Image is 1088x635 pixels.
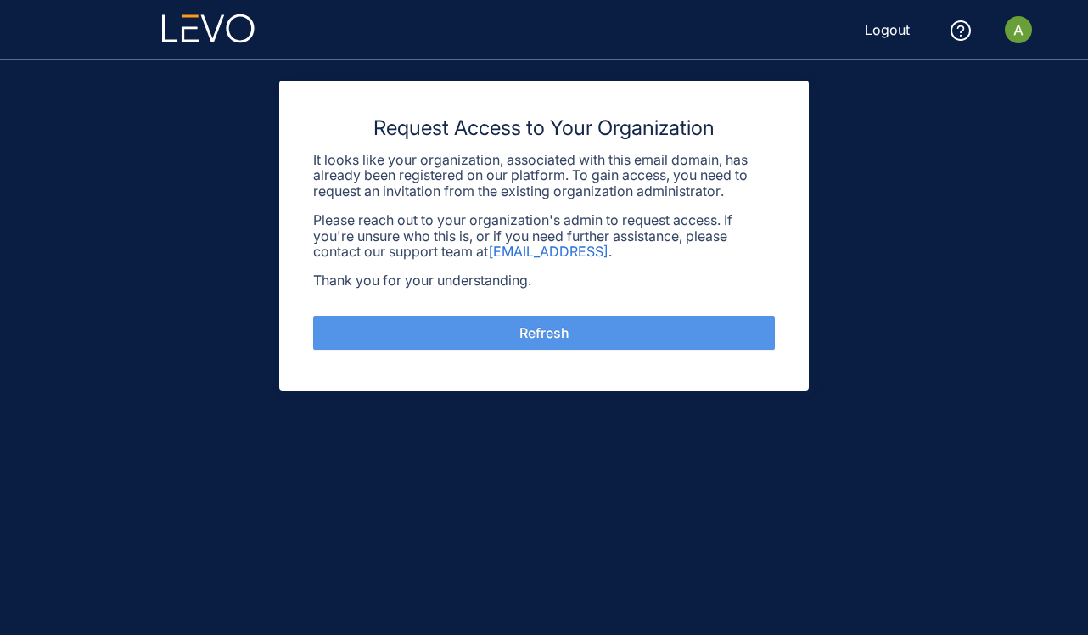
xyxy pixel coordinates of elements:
[865,22,910,37] span: Logout
[519,325,569,340] span: Refresh
[313,316,775,350] button: Refresh
[488,243,608,260] a: [EMAIL_ADDRESS]
[313,212,775,259] p: Please reach out to your organization's admin to request access. If you're unsure who this is, or...
[313,273,775,288] p: Thank you for your understanding.
[851,16,923,43] button: Logout
[1005,16,1032,43] img: Aman Gupta profile
[313,115,775,142] h3: Request Access to Your Organization
[313,152,775,199] p: It looks like your organization, associated with this email domain, has already been registered o...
